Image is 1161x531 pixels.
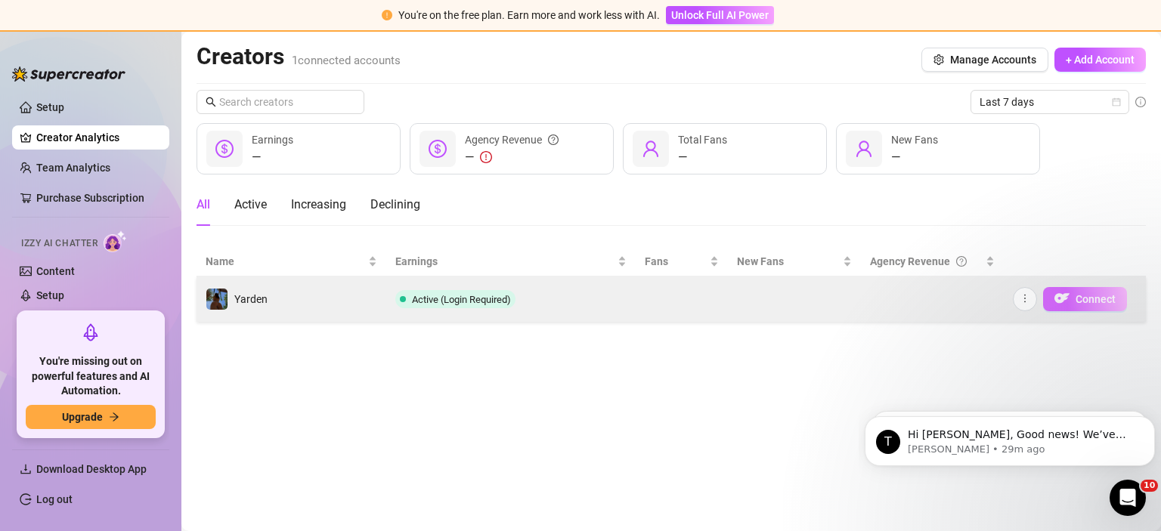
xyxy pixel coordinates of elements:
div: All [197,196,210,214]
span: 10 [1141,480,1158,492]
span: rocket [82,323,100,341]
a: Content [36,265,75,277]
span: Unlock Full AI Power [671,9,769,21]
span: Yarden [234,293,268,305]
button: Manage Accounts [921,48,1048,72]
span: Upgrade [62,411,103,423]
th: Earnings [386,247,636,276]
div: Increasing [291,196,346,214]
span: Total Fans [678,134,727,146]
span: New Fans [891,134,938,146]
span: You're on the free plan. Earn more and work less with AI. [398,9,660,21]
a: Team Analytics [36,162,110,174]
span: info-circle [1135,97,1146,107]
span: You're missing out on powerful features and AI Automation. [26,354,156,399]
button: OFConnect [1043,287,1127,311]
span: Connect [1076,293,1116,305]
a: Log out [36,493,73,505]
button: + Add Account [1054,48,1146,72]
span: question-circle [956,253,967,270]
th: Fans [636,247,729,276]
span: Name [206,253,365,270]
span: user [642,140,660,158]
span: exclamation-circle [382,10,392,20]
a: Unlock Full AI Power [666,9,774,21]
span: Izzy AI Chatter [21,236,98,251]
span: download [20,463,32,475]
span: 1 connected accounts [292,54,401,67]
span: Fans [645,253,707,270]
span: setting [933,54,944,65]
div: Agency Revenue [870,253,982,270]
span: Download Desktop App [36,463,147,475]
div: Agency Revenue [465,131,559,148]
div: — [891,148,938,166]
span: exclamation-circle [480,151,492,163]
iframe: Intercom notifications message [859,384,1161,490]
div: Declining [370,196,420,214]
span: Active (Login Required) [412,294,511,305]
span: New Fans [737,253,840,270]
span: Earnings [252,134,293,146]
span: arrow-right [109,412,119,422]
div: — [252,148,293,166]
th: New Fans [728,247,861,276]
input: Search creators [219,94,343,110]
img: Yarden [206,289,228,310]
span: Manage Accounts [950,54,1036,66]
span: calendar [1112,97,1121,107]
span: search [206,97,216,107]
th: Name [197,247,386,276]
span: + Add Account [1066,54,1135,66]
div: Active [234,196,267,214]
h2: Creators [197,42,401,71]
a: Purchase Subscription [36,186,157,210]
span: dollar-circle [215,140,234,158]
span: question-circle [548,131,559,148]
span: dollar-circle [429,140,447,158]
img: OF [1054,291,1070,306]
span: Last 7 days [980,91,1120,113]
span: user [855,140,873,158]
iframe: Intercom live chat [1110,480,1146,516]
img: AI Chatter [104,230,127,252]
button: Unlock Full AI Power [666,6,774,24]
a: Setup [36,289,64,301]
a: Setup [36,101,64,113]
button: Upgradearrow-right [26,405,156,429]
div: — [678,148,727,166]
img: logo-BBDzfeDw.svg [12,66,125,82]
span: more [1020,293,1030,304]
a: Creator Analytics [36,125,157,150]
div: — [465,148,559,166]
span: Earnings [395,253,615,270]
